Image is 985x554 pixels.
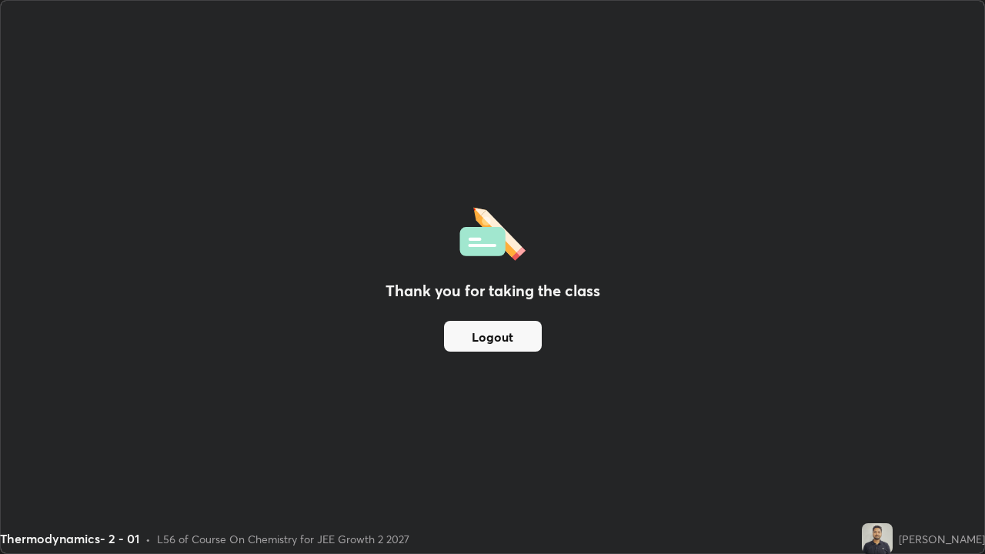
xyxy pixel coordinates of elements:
div: • [145,531,151,547]
button: Logout [444,321,542,352]
img: 81071b17b0dd4859a2b07f88cb3d53bb.jpg [862,523,893,554]
img: offlineFeedback.1438e8b3.svg [459,202,526,261]
div: L56 of Course On Chemistry for JEE Growth 2 2027 [157,531,409,547]
div: [PERSON_NAME] [899,531,985,547]
h2: Thank you for taking the class [386,279,600,302]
